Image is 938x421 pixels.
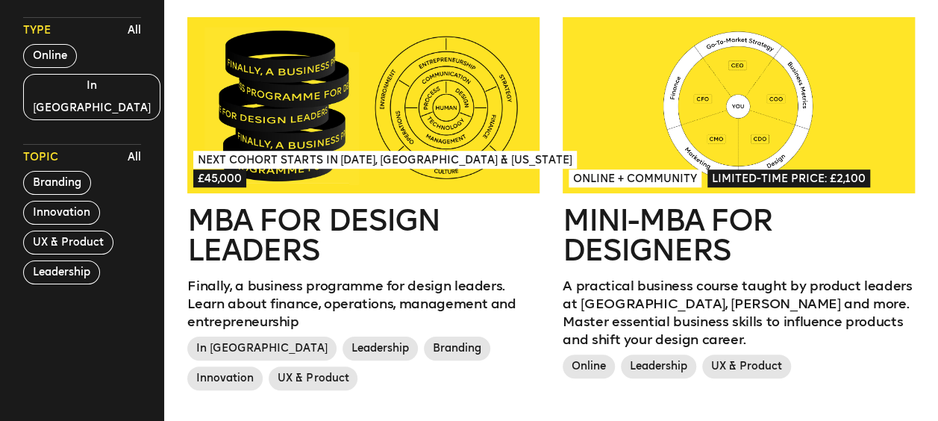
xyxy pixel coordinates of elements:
[563,277,914,349] p: A practical business course taught by product leaders at [GEOGRAPHIC_DATA], [PERSON_NAME] and mor...
[424,337,490,361] span: Branding
[702,355,791,378] span: UX & Product
[187,277,539,331] p: Finally, a business programme for design leaders. Learn about finance, operations, management and...
[563,17,914,384] a: Online + CommunityLimited-time price: £2,100Mini-MBA for DesignersA practical business course tau...
[187,367,263,390] span: Innovation
[124,146,145,169] button: All
[563,355,615,378] span: Online
[621,355,696,378] span: Leadership
[707,169,870,187] span: Limited-time price: £2,100
[23,171,91,195] button: Branding
[124,19,145,42] button: All
[187,17,539,396] a: Next Cohort Starts in [DATE], [GEOGRAPHIC_DATA] & [US_STATE]£45,000MBA for Design LeadersFinally,...
[23,23,51,38] span: Type
[23,44,77,68] button: Online
[569,169,701,187] span: Online + Community
[23,150,58,165] span: Topic
[563,205,914,265] h2: Mini-MBA for Designers
[187,337,337,361] span: In [GEOGRAPHIC_DATA]
[23,261,100,284] button: Leadership
[187,205,539,265] h2: MBA for Design Leaders
[343,337,418,361] span: Leadership
[193,169,246,187] span: £45,000
[269,367,357,390] span: UX & Product
[193,151,576,169] span: Next Cohort Starts in [DATE], [GEOGRAPHIC_DATA] & [US_STATE]
[23,201,100,225] button: Innovation
[23,231,113,255] button: UX & Product
[23,74,160,120] button: In [GEOGRAPHIC_DATA]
